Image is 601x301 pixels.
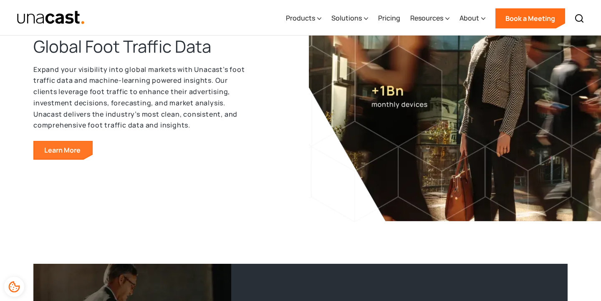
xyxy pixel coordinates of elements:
img: Search icon [574,13,584,23]
div: Solutions [331,1,368,36]
img: Unacast text logo [17,10,85,25]
div: Products [286,13,315,23]
a: home [17,10,85,25]
a: Book a Meeting [495,8,565,28]
div: Resources [410,1,449,36]
div: About [460,13,479,23]
div: Products [286,1,321,36]
div: Cookie Preferences [4,277,24,297]
div: Solutions [331,13,362,23]
div: Resources [410,13,443,23]
h2: The Industry Leader in Global Foot Traffic Data [33,14,250,57]
a: Pricing [378,1,400,36]
a: Learn more about our foot traffic data [34,141,92,159]
div: About [460,1,485,36]
p: Expand your visibility into global markets with Unacast’s foot traffic data and machine-learning ... [33,64,250,131]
